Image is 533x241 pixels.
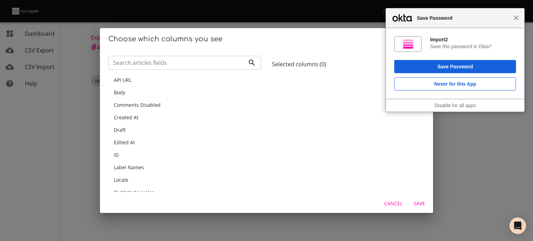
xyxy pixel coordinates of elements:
[114,114,138,121] span: Created At
[411,199,428,208] span: Save
[108,174,261,186] div: Locale
[114,164,144,171] span: Label Names
[434,103,476,108] a: Disable for all apps
[108,74,261,86] div: API URL
[114,177,128,183] span: Locale
[394,60,516,73] button: Save Password
[108,124,261,136] div: Draft
[114,77,132,83] span: API URL
[114,139,135,146] span: Edited At
[413,14,514,22] span: Save Password
[384,199,403,208] span: Cancel
[408,197,430,210] button: Save
[114,102,161,108] span: Comments Disabled
[108,34,425,45] h2: Choose which columns you see
[108,86,261,99] div: Body
[403,38,414,50] img: woZJ2gAAAAZJREFUAwDEd1JfbaofWQAAAABJRU5ErkJggg==
[114,152,119,158] span: ID
[114,189,154,196] span: Outdated Locales
[509,217,526,234] div: Open Intercom Messenger
[108,161,261,174] div: Label Names
[108,136,261,149] div: Edited At
[514,15,519,20] span: Close
[108,111,261,124] div: Created At
[108,186,261,199] div: Outdated Locales
[430,36,516,43] div: Import2
[394,77,516,91] button: Never for this App
[114,89,125,96] span: Body
[381,197,405,210] button: Cancel
[108,149,261,161] div: ID
[108,99,261,111] div: Comments Disabled
[430,43,516,50] div: Save this password in Okta?
[114,127,126,133] span: Draft
[272,61,425,68] h6: Selected columns ( 0 )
